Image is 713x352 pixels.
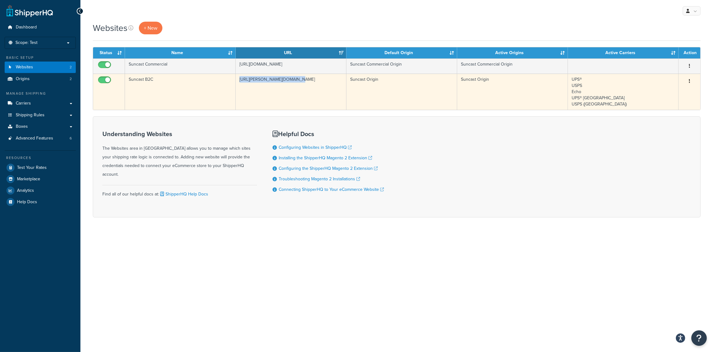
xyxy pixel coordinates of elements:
[236,47,346,58] th: URL: activate to sort column ascending
[159,191,208,197] a: ShipperHQ Help Docs
[139,22,162,34] a: + New
[5,98,76,109] a: Carriers
[70,136,72,141] span: 6
[273,131,384,137] h3: Helpful Docs
[102,131,257,137] h3: Understanding Websites
[5,73,76,85] li: Origins
[16,136,53,141] span: Advanced Features
[568,74,679,110] td: UPS® USPS Echo UPS® [GEOGRAPHIC_DATA] USPS ([GEOGRAPHIC_DATA])
[5,121,76,132] a: Boxes
[457,47,568,58] th: Active Origins: activate to sort column ascending
[5,133,76,144] li: Advanced Features
[125,47,236,58] th: Name: activate to sort column ascending
[346,58,457,74] td: Suncast Commercial Origin
[17,200,37,205] span: Help Docs
[16,25,37,30] span: Dashboard
[279,155,372,161] a: Installing the ShipperHQ Magento 2 Extension
[5,22,76,33] a: Dashboard
[279,176,360,182] a: Troubleshooting Magento 2 Installations
[6,5,53,17] a: ShipperHQ Home
[457,58,568,74] td: Suncast Commercial Origin
[5,185,76,196] a: Analytics
[125,58,236,74] td: Suncast Commercial
[93,22,127,34] h1: Websites
[691,330,707,346] button: Open Resource Center
[279,165,378,172] a: Configuring the ShipperHQ Magento 2 Extension
[17,188,34,193] span: Analytics
[144,24,157,32] span: + New
[279,186,384,193] a: Connecting ShipperHQ to Your eCommerce Website
[346,74,457,110] td: Suncast Origin
[17,177,40,182] span: Marketplace
[102,185,257,199] div: Find all of our helpful docs at:
[16,65,33,70] span: Websites
[70,65,72,70] span: 2
[5,109,76,121] a: Shipping Rules
[457,74,568,110] td: Suncast Origin
[679,47,700,58] th: Action
[346,47,457,58] th: Default Origin: activate to sort column ascending
[16,101,31,106] span: Carriers
[5,162,76,173] a: Test Your Rates
[70,76,72,82] span: 2
[5,55,76,60] div: Basic Setup
[93,47,125,58] th: Status: activate to sort column ascending
[279,144,352,151] a: Configuring Websites in ShipperHQ
[236,74,346,110] td: [URL][PERSON_NAME][DOMAIN_NAME]
[125,74,236,110] td: Suncast B2C
[5,91,76,96] div: Manage Shipping
[15,40,37,45] span: Scope: Test
[16,124,28,129] span: Boxes
[17,165,47,170] span: Test Your Rates
[5,62,76,73] li: Websites
[102,131,257,179] div: The Websites area in [GEOGRAPHIC_DATA] allows you to manage which sites your shipping rate logic ...
[16,76,30,82] span: Origins
[5,62,76,73] a: Websites 2
[5,196,76,208] a: Help Docs
[5,73,76,85] a: Origins 2
[5,133,76,144] a: Advanced Features 6
[236,58,346,74] td: [URL][DOMAIN_NAME]
[568,47,679,58] th: Active Carriers: activate to sort column ascending
[5,155,76,161] div: Resources
[16,113,45,118] span: Shipping Rules
[5,174,76,185] a: Marketplace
